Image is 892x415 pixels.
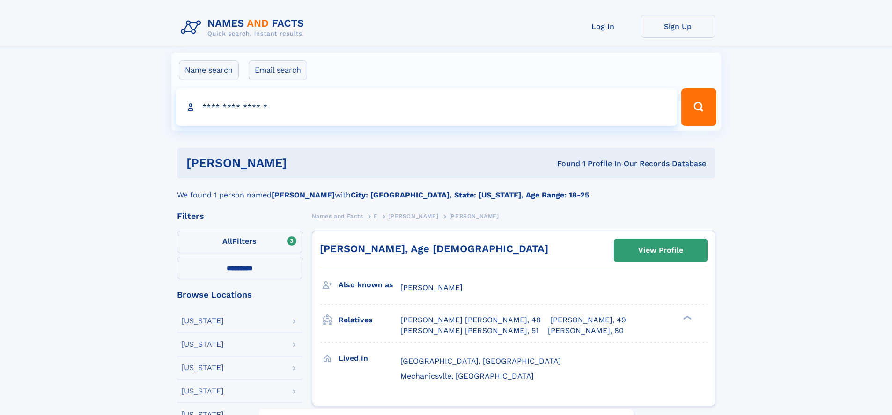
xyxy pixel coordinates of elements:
[339,312,400,328] h3: Relatives
[400,326,538,336] a: [PERSON_NAME] [PERSON_NAME], 51
[177,291,302,299] div: Browse Locations
[177,212,302,220] div: Filters
[400,315,541,325] a: [PERSON_NAME] [PERSON_NAME], 48
[339,277,400,293] h3: Also known as
[177,231,302,253] label: Filters
[320,243,548,255] a: [PERSON_NAME], Age [DEMOGRAPHIC_DATA]
[566,15,641,38] a: Log In
[614,239,707,262] a: View Profile
[186,157,422,169] h1: [PERSON_NAME]
[374,210,378,222] a: E
[179,60,239,80] label: Name search
[422,159,706,169] div: Found 1 Profile In Our Records Database
[400,371,534,380] span: Mechanicsvlle, [GEOGRAPHIC_DATA]
[222,237,232,246] span: All
[312,210,363,222] a: Names and Facts
[249,60,307,80] label: Email search
[681,88,716,126] button: Search Button
[181,364,224,371] div: [US_STATE]
[177,178,715,201] div: We found 1 person named with .
[550,315,626,325] a: [PERSON_NAME], 49
[388,213,438,219] span: [PERSON_NAME]
[339,350,400,366] h3: Lived in
[641,15,715,38] a: Sign Up
[388,210,438,222] a: [PERSON_NAME]
[400,283,463,292] span: [PERSON_NAME]
[400,357,561,365] span: [GEOGRAPHIC_DATA], [GEOGRAPHIC_DATA]
[176,88,678,126] input: search input
[272,190,335,199] b: [PERSON_NAME]
[548,326,624,336] a: [PERSON_NAME], 80
[181,341,224,348] div: [US_STATE]
[449,213,499,219] span: [PERSON_NAME]
[681,315,692,321] div: ❯
[351,190,589,199] b: City: [GEOGRAPHIC_DATA], State: [US_STATE], Age Range: 18-25
[181,387,224,395] div: [US_STATE]
[374,213,378,219] span: E
[638,240,683,261] div: View Profile
[181,317,224,325] div: [US_STATE]
[177,15,312,40] img: Logo Names and Facts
